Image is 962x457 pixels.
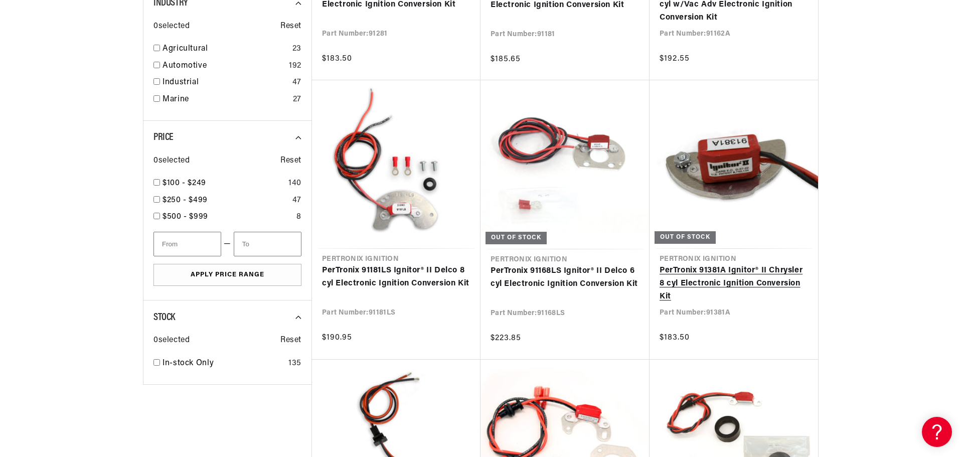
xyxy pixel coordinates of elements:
[296,211,301,224] div: 8
[163,43,288,56] a: Agricultural
[153,232,221,256] input: From
[288,177,301,190] div: 140
[163,76,288,89] a: Industrial
[153,264,301,286] button: Apply Price Range
[153,20,190,33] span: 0 selected
[292,76,301,89] div: 47
[292,43,301,56] div: 23
[153,155,190,168] span: 0 selected
[289,60,301,73] div: 192
[153,334,190,347] span: 0 selected
[280,20,301,33] span: Reset
[153,132,174,142] span: Price
[163,60,285,73] a: Automotive
[280,334,301,347] span: Reset
[234,232,301,256] input: To
[153,313,175,323] span: Stock
[224,238,231,251] span: —
[660,264,808,303] a: PerTronix 91381A Ignitor® II Chrysler 8 cyl Electronic Ignition Conversion Kit
[163,179,206,187] span: $100 - $249
[292,194,301,207] div: 47
[163,196,208,204] span: $250 - $499
[163,93,289,106] a: Marine
[280,155,301,168] span: Reset
[491,265,639,290] a: PerTronix 91168LS Ignitor® II Delco 6 cyl Electronic Ignition Conversion Kit
[293,93,301,106] div: 27
[163,213,208,221] span: $500 - $999
[163,357,284,370] a: In-stock Only
[322,264,470,290] a: PerTronix 91181LS Ignitor® II Delco 8 cyl Electronic Ignition Conversion Kit
[288,357,301,370] div: 135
